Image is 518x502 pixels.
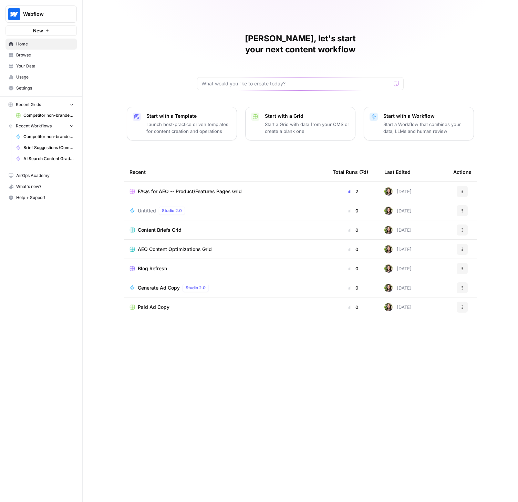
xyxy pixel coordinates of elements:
[384,226,412,234] div: [DATE]
[16,85,74,91] span: Settings
[23,112,74,118] span: Competitor non-branded SEO Grid
[16,102,41,108] span: Recent Grids
[6,50,77,61] a: Browse
[138,207,156,214] span: Untitled
[384,284,412,292] div: [DATE]
[383,113,468,119] p: Start with a Workflow
[16,172,74,179] span: AirOps Academy
[201,80,391,87] input: What would you like to create today?
[6,61,77,72] a: Your Data
[138,227,182,233] span: Content Briefs Grid
[186,285,206,291] span: Studio 2.0
[6,72,77,83] a: Usage
[384,264,412,273] div: [DATE]
[16,52,74,58] span: Browse
[384,187,412,196] div: [DATE]
[333,304,373,311] div: 0
[384,187,393,196] img: tfqcqvankhknr4alfzf7rpur2gif
[129,265,322,272] a: Blog Refresh
[127,107,237,140] button: Start with a TemplateLaunch best-practice driven templates for content creation and operations
[129,284,322,292] a: Generate Ad CopyStudio 2.0
[384,303,412,311] div: [DATE]
[384,245,393,253] img: tfqcqvankhknr4alfzf7rpur2gif
[23,11,65,18] span: Webflow
[333,246,373,253] div: 0
[16,41,74,47] span: Home
[33,27,43,34] span: New
[6,100,77,110] button: Recent Grids
[129,304,322,311] a: Paid Ad Copy
[6,25,77,36] button: New
[384,207,393,215] img: tfqcqvankhknr4alfzf7rpur2gif
[129,227,322,233] a: Content Briefs Grid
[13,131,77,142] a: Competitor non-branded SEO
[383,121,468,135] p: Start a Workflow that combines your data, LLMs and human review
[23,145,74,151] span: Brief Suggestions (Competitive Gap Analysis)
[384,303,393,311] img: tfqcqvankhknr4alfzf7rpur2gif
[6,39,77,50] a: Home
[13,153,77,164] a: AI Search Content Grader
[138,246,212,253] span: AEO Content Optimizations Grid
[333,265,373,272] div: 0
[197,33,404,55] h1: [PERSON_NAME], let's start your next content workflow
[6,170,77,181] a: AirOps Academy
[138,284,180,291] span: Generate Ad Copy
[13,110,77,121] a: Competitor non-branded SEO Grid
[384,245,412,253] div: [DATE]
[333,188,373,195] div: 2
[364,107,474,140] button: Start with a WorkflowStart a Workflow that combines your data, LLMs and human review
[333,284,373,291] div: 0
[333,163,368,181] div: Total Runs (7d)
[138,265,167,272] span: Blog Refresh
[6,83,77,94] a: Settings
[16,63,74,69] span: Your Data
[13,142,77,153] a: Brief Suggestions (Competitive Gap Analysis)
[6,192,77,203] button: Help + Support
[146,121,231,135] p: Launch best-practice driven templates for content creation and operations
[6,181,76,192] div: What's new?
[245,107,355,140] button: Start with a GridStart a Grid with data from your CMS or create a blank one
[23,134,74,140] span: Competitor non-branded SEO
[384,207,412,215] div: [DATE]
[6,6,77,23] button: Workspace: Webflow
[129,188,322,195] a: FAQs for AEO -- Product/Features Pages Grid
[138,188,242,195] span: FAQs for AEO -- Product/Features Pages Grid
[6,121,77,131] button: Recent Workflows
[23,156,74,162] span: AI Search Content Grader
[265,121,350,135] p: Start a Grid with data from your CMS or create a blank one
[384,264,393,273] img: tfqcqvankhknr4alfzf7rpur2gif
[333,207,373,214] div: 0
[6,181,77,192] button: What's new?
[453,163,472,181] div: Actions
[16,123,52,129] span: Recent Workflows
[146,113,231,119] p: Start with a Template
[162,208,182,214] span: Studio 2.0
[129,246,322,253] a: AEO Content Optimizations Grid
[384,163,411,181] div: Last Edited
[138,304,169,311] span: Paid Ad Copy
[129,163,322,181] div: Recent
[16,195,74,201] span: Help + Support
[333,227,373,233] div: 0
[384,226,393,234] img: tfqcqvankhknr4alfzf7rpur2gif
[265,113,350,119] p: Start with a Grid
[129,207,322,215] a: UntitledStudio 2.0
[16,74,74,80] span: Usage
[384,284,393,292] img: tfqcqvankhknr4alfzf7rpur2gif
[8,8,20,20] img: Webflow Logo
